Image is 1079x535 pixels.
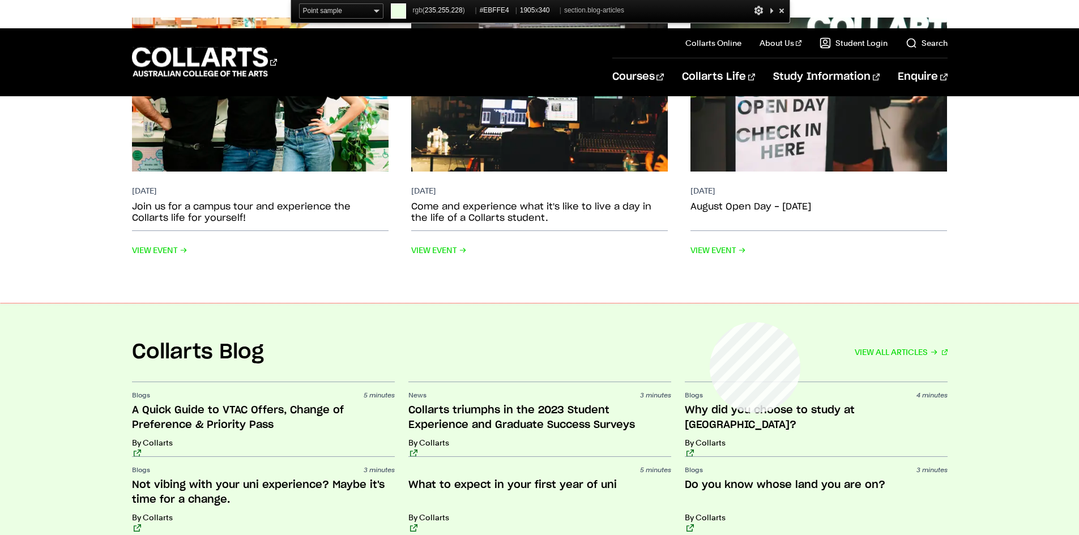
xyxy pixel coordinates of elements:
span: View Event [690,242,746,258]
span: 255 [438,6,449,14]
span: 5 minutes [364,392,395,399]
a: Study Information [773,58,880,96]
p: By Collarts [132,437,395,448]
a: Courses [612,58,664,96]
span: News [408,392,427,399]
span: Blogs [685,392,703,399]
a: [DATE] August Open Day - [DATE] View Event [690,18,947,258]
span: | [515,6,517,14]
span: Blogs [132,466,150,473]
h2: Collarts Blog [132,340,264,365]
span: x [520,3,557,18]
p: By Collarts [685,512,948,523]
a: Student Login [820,37,888,49]
h3: Not vibing with your uni experience? Maybe it's time for a change. [132,478,395,507]
p: By Collarts [685,437,948,448]
span: Blogs [685,466,703,473]
a: Blogs 5 minutes A Quick Guide to VTAC Offers, Change of Preference & Priority Pass By Collarts [132,383,395,457]
a: [DATE] Join us for a campus tour and experience the Collarts life for yourself! View Event [132,18,389,258]
span: Blogs [132,392,150,399]
h2: Come and experience what it's like to live a day in the life of a Collarts student. [411,201,668,224]
span: | [560,6,561,14]
span: 1905 [520,6,535,14]
span: 3 minutes [640,392,671,399]
h2: Join us for a campus tour and experience the Collarts life for yourself! [132,201,389,224]
span: #EBFFE4 [480,3,513,18]
span: | [475,6,477,14]
p: By Collarts [132,512,395,523]
a: Collarts Online [685,37,741,49]
a: VIEW ALL ARTICLES [855,344,948,360]
div: Collapse This Panel [767,3,776,18]
div: Close and Stop Picking [776,3,787,18]
h3: Do you know whose land you are on? [685,478,948,507]
span: .blog-articles [586,6,624,14]
a: Blogs 4 minutes Why did you choose to study at [GEOGRAPHIC_DATA]? By Collarts [685,383,948,457]
h3: Collarts triumphs in the 2023 Student Experience and Graduate Success Surveys [408,403,671,433]
span: 3 minutes [364,466,395,473]
h2: August Open Day - [DATE] [690,201,947,224]
span: 3 minutes [916,466,948,473]
h3: Why did you choose to study at [GEOGRAPHIC_DATA]? [685,403,948,433]
p: [DATE] [132,185,389,196]
span: View Event [411,242,467,258]
span: section [564,3,624,18]
a: Blogs 3 minutes Not vibing with your uni experience? Maybe it's time for a change. By Collarts [132,457,395,532]
a: Enquire [898,58,947,96]
div: Go to homepage [132,46,277,78]
p: [DATE] [411,185,668,196]
p: [DATE] [690,185,947,196]
span: 5 minutes [640,466,671,473]
span: 228 [451,6,463,14]
a: 5 minutes What to expect in your first year of uni By Collarts [408,457,671,532]
div: Options [753,3,765,18]
span: 4 minutes [916,392,948,399]
span: View Event [132,242,187,258]
a: [DATE] Come and experience what it's like to live a day in the life of a Collarts student. View E... [411,18,668,258]
h3: What to expect in your first year of uni [408,478,671,507]
a: Blogs 3 minutes Do you know whose land you are on? By Collarts [685,457,948,532]
span: 340 [538,6,549,14]
a: About Us [760,37,801,49]
span: 235 [425,6,436,14]
p: By Collarts [408,437,671,448]
p: By Collarts [408,512,671,523]
a: Search [906,37,948,49]
a: Collarts Life [682,58,755,96]
h3: A Quick Guide to VTAC Offers, Change of Preference & Priority Pass [132,403,395,433]
span: rgb( , , ) [413,3,472,18]
a: News 3 minutes Collarts triumphs in the 2023 Student Experience and Graduate Success Surveys By C... [408,383,671,457]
